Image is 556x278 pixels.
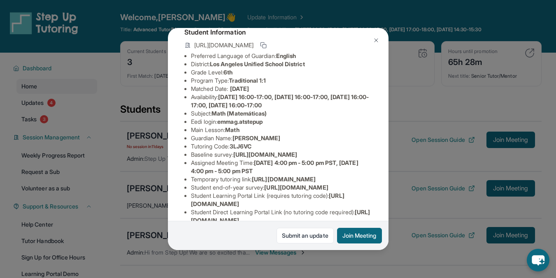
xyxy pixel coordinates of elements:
li: Subject : [191,109,372,118]
span: 3LJ6VC [230,143,251,150]
span: Los Angeles Unified School District [210,60,305,67]
h4: Student Information [184,27,372,37]
span: English [276,52,296,59]
button: Join Meeting [337,228,382,243]
li: Baseline survey : [191,151,372,159]
li: Student end-of-year survey : [191,183,372,192]
a: Submit an update [277,228,334,243]
span: [DATE] [230,85,249,92]
span: Traditional 1:1 [229,77,266,84]
li: Tutoring Code : [191,142,372,151]
img: Close Icon [373,37,379,44]
li: Program Type: [191,76,372,85]
button: chat-button [527,249,549,271]
li: Eedi login : [191,118,372,126]
li: Preferred Language of Guardian: [191,52,372,60]
span: Math [225,126,239,133]
span: [DATE] 4:00 pm - 5:00 pm PST, [DATE] 4:00 pm - 5:00 pm PST [191,159,358,174]
li: Grade Level: [191,68,372,76]
span: [URL][DOMAIN_NAME] [252,176,316,183]
span: emmag.atstepup [217,118,263,125]
span: 6th [223,69,233,76]
li: Availability: [191,93,372,109]
li: Student Direct Learning Portal Link (no tutoring code required) : [191,208,372,225]
li: Main Lesson : [191,126,372,134]
span: [DATE] 16:00-17:00, [DATE] 16:00-17:00, [DATE] 16:00-17:00, [DATE] 16:00-17:00 [191,93,369,109]
li: Temporary tutoring link : [191,175,372,183]
span: [URL][DOMAIN_NAME] [194,41,254,49]
li: Assigned Meeting Time : [191,159,372,175]
span: [URL][DOMAIN_NAME] [233,151,297,158]
li: Guardian Name : [191,134,372,142]
span: [URL][DOMAIN_NAME] [264,184,328,191]
span: [PERSON_NAME] [233,134,281,141]
li: District: [191,60,372,68]
li: Student Learning Portal Link (requires tutoring code) : [191,192,372,208]
li: Matched Date: [191,85,372,93]
span: Math (Matemáticas) [212,110,267,117]
button: Copy link [258,40,268,50]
